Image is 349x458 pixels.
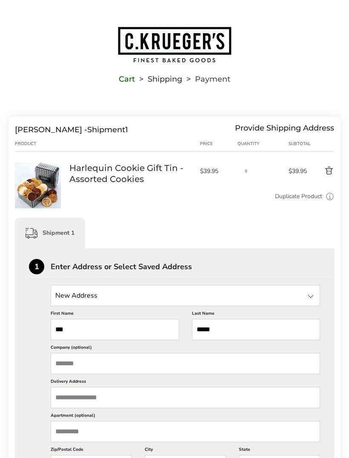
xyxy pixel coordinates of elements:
[309,166,334,176] button: Delete product
[9,26,340,63] a: Go to home page
[200,140,237,147] div: Price
[51,387,320,408] input: Delivery Address
[117,26,232,63] img: C.KRUEGER'S
[51,285,320,306] input: State
[125,125,128,134] span: 1
[51,344,320,353] label: Company (optional)
[235,125,334,134] div: Provide Shipping Address
[237,140,289,147] div: Quantity
[51,353,320,374] input: Company
[15,140,69,147] div: Product
[51,319,179,340] input: First Name
[275,192,322,201] a: Duplicate Product
[15,125,128,134] div: Shipment
[200,167,233,175] span: $39.95
[237,162,255,179] input: Quantity input
[135,76,182,82] li: Shipping
[69,162,192,185] a: Harlequin Cookie Gift Tin - Assorted Cookies
[51,310,179,319] label: First Name
[195,76,230,82] span: Payment
[51,378,320,387] label: Delivery Address
[15,162,61,170] a: Harlequin Cookie Gift Tin - Assorted Cookies
[145,447,226,455] label: City
[15,162,61,208] img: Harlequin Cookie Gift Tin - Assorted Cookies
[289,140,309,147] div: Subtotal
[192,319,320,340] input: Last Name
[51,421,320,442] input: Apartment
[239,447,320,455] label: State
[51,263,334,270] div: Enter Address or Select Saved Address
[192,310,320,319] label: Last Name
[51,447,132,455] label: Zip/Postal Code
[15,218,85,248] div: Shipment 1
[29,259,44,274] div: 1
[15,125,87,134] span: [PERSON_NAME] -
[289,167,309,175] span: $39.95
[51,412,320,421] label: Apartment (optional)
[119,76,135,82] a: Cart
